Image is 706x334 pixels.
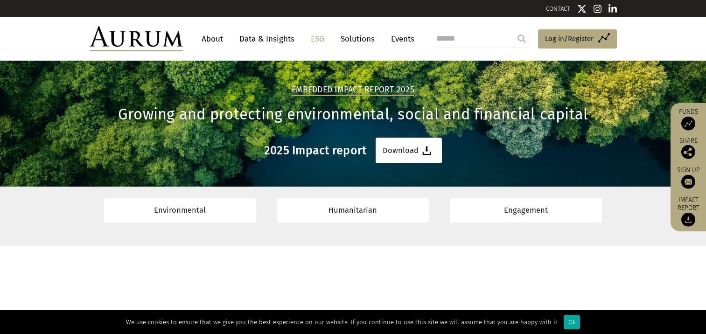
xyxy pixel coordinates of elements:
[90,105,617,124] h1: Growing and protecting environmental, social and financial capital
[594,4,602,14] img: Instagram icon
[608,4,617,14] img: Linkedin icon
[675,138,701,159] div: Share
[197,30,228,48] a: About
[512,29,531,48] input: Submit
[577,4,587,14] img: Twitter icon
[235,30,299,48] a: Data & Insights
[306,30,329,48] a: ESG
[376,138,442,163] a: Download
[546,5,570,12] a: CONTACT
[675,196,701,227] a: Impact report
[675,166,701,189] a: Sign up
[292,85,414,96] h2: Embedded Impact report 2025
[277,198,429,222] a: Humanitarian
[545,33,594,44] span: Log in/Register
[386,30,414,48] a: Events
[675,108,701,131] a: Funds
[336,30,379,48] a: Solutions
[681,117,695,131] img: Access Funds
[90,26,183,51] img: Aurum
[264,144,367,158] h3: 2025 Impact report
[681,175,695,189] img: Sign up to our newsletter
[450,198,602,222] a: Engagement
[104,198,256,222] a: Environmental
[564,315,580,329] div: Ok
[538,29,617,49] a: Log in/Register
[681,145,695,159] img: Share this post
